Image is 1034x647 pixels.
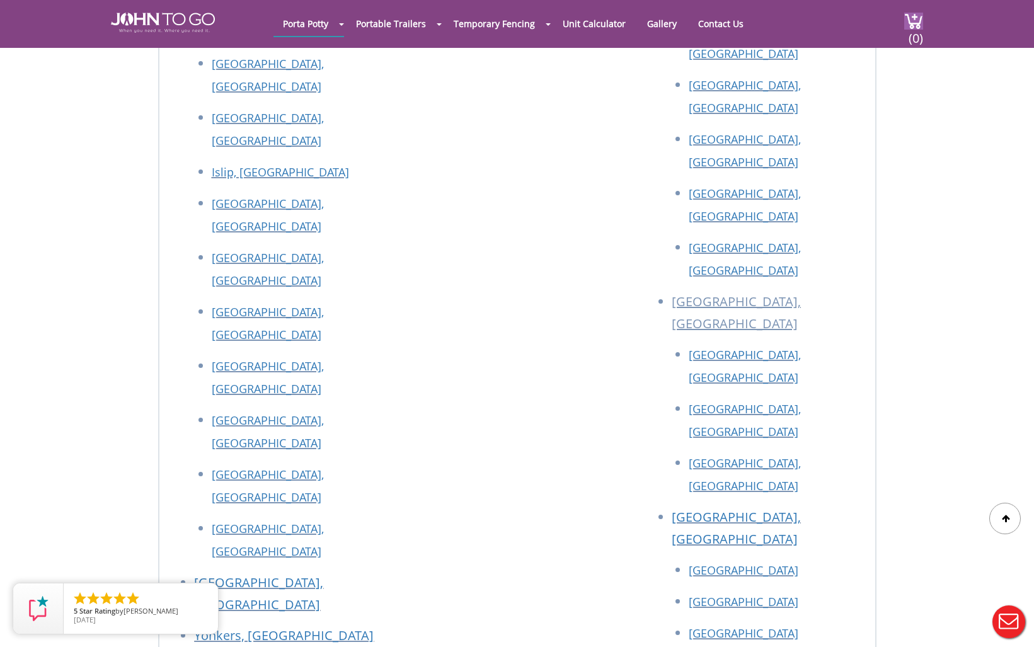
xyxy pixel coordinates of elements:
a: [GEOGRAPHIC_DATA], [GEOGRAPHIC_DATA] [194,574,323,613]
a: [GEOGRAPHIC_DATA], [GEOGRAPHIC_DATA] [212,358,324,396]
span: 5 [74,606,78,616]
li:  [86,591,101,606]
img: cart a [904,13,923,30]
span: [DATE] [74,615,96,624]
li:  [125,591,141,606]
a: Unit Calculator [553,11,635,36]
span: Star Rating [79,606,115,616]
a: Porta Potty [273,11,338,36]
a: [GEOGRAPHIC_DATA], [GEOGRAPHIC_DATA] [689,401,801,439]
img: Review Rating [26,596,51,621]
a: [GEOGRAPHIC_DATA], [GEOGRAPHIC_DATA] [212,250,324,288]
span: [PERSON_NAME] [124,606,178,616]
a: [GEOGRAPHIC_DATA] [689,594,798,609]
span: (0) [908,20,923,47]
a: [GEOGRAPHIC_DATA], [GEOGRAPHIC_DATA] [212,521,324,559]
a: [GEOGRAPHIC_DATA] [689,626,798,641]
li: [GEOGRAPHIC_DATA], [GEOGRAPHIC_DATA] [672,290,863,343]
a: [GEOGRAPHIC_DATA], [GEOGRAPHIC_DATA] [212,56,324,94]
a: Contact Us [689,11,753,36]
li:  [112,591,127,606]
a: [GEOGRAPHIC_DATA], [GEOGRAPHIC_DATA] [689,240,801,278]
img: JOHN to go [111,13,215,33]
a: [GEOGRAPHIC_DATA], [GEOGRAPHIC_DATA] [672,508,801,547]
a: Portable Trailers [347,11,435,36]
a: [GEOGRAPHIC_DATA], [GEOGRAPHIC_DATA] [689,77,801,115]
a: [GEOGRAPHIC_DATA], [GEOGRAPHIC_DATA] [689,455,801,493]
a: [GEOGRAPHIC_DATA], [GEOGRAPHIC_DATA] [212,413,324,450]
span: by [74,607,208,616]
a: Gallery [638,11,686,36]
li:  [72,591,88,606]
a: Temporary Fencing [444,11,544,36]
a: [GEOGRAPHIC_DATA], [GEOGRAPHIC_DATA] [212,110,324,148]
a: [GEOGRAPHIC_DATA], [GEOGRAPHIC_DATA] [212,467,324,505]
a: [GEOGRAPHIC_DATA], [GEOGRAPHIC_DATA] [689,132,801,169]
a: [GEOGRAPHIC_DATA], [GEOGRAPHIC_DATA] [689,186,801,224]
a: [GEOGRAPHIC_DATA], [GEOGRAPHIC_DATA] [689,347,801,385]
a: [GEOGRAPHIC_DATA] [689,563,798,578]
li:  [99,591,114,606]
a: [GEOGRAPHIC_DATA], [GEOGRAPHIC_DATA] [212,196,324,234]
a: Yonkers, [GEOGRAPHIC_DATA] [194,627,374,644]
a: Islip, [GEOGRAPHIC_DATA] [212,164,349,180]
button: Live Chat [984,597,1034,647]
a: [GEOGRAPHIC_DATA], [GEOGRAPHIC_DATA] [212,304,324,342]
